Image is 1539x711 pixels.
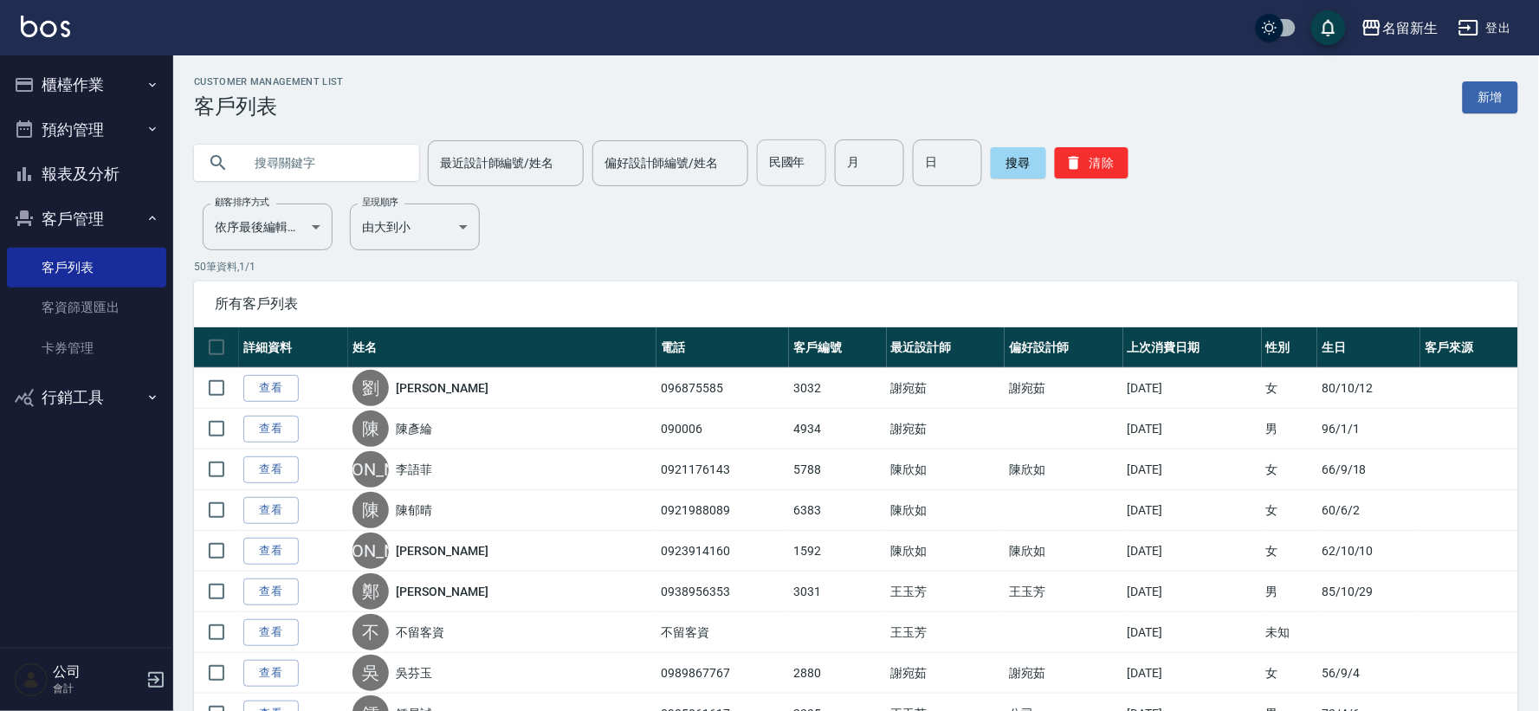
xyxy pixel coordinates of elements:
[1355,10,1445,46] button: 名留新生
[1005,449,1122,490] td: 陳欣如
[352,655,389,691] div: 吳
[362,196,398,209] label: 呈現順序
[194,94,344,119] h3: 客戶列表
[991,147,1046,178] button: 搜尋
[887,449,1005,490] td: 陳欣如
[7,248,166,288] a: 客戶列表
[7,197,166,242] button: 客戶管理
[1123,531,1262,572] td: [DATE]
[352,492,389,528] div: 陳
[789,653,886,694] td: 2880
[1317,409,1420,449] td: 96/1/1
[1317,368,1420,409] td: 80/10/12
[1123,368,1262,409] td: [DATE]
[1005,531,1122,572] td: 陳欣如
[1055,147,1128,178] button: 清除
[53,681,141,696] p: 會計
[656,490,789,531] td: 0921988089
[7,107,166,152] button: 預約管理
[887,327,1005,368] th: 最近設計師
[7,152,166,197] button: 報表及分析
[243,375,299,402] a: 查看
[215,196,269,209] label: 顧客排序方式
[396,664,432,682] a: 吳芬玉
[1420,327,1518,368] th: 客戶來源
[352,614,389,650] div: 不
[396,501,432,519] a: 陳郁晴
[1005,572,1122,612] td: 王玉芳
[396,379,488,397] a: [PERSON_NAME]
[21,16,70,37] img: Logo
[1262,531,1318,572] td: 女
[1262,327,1318,368] th: 性別
[243,416,299,443] a: 查看
[656,531,789,572] td: 0923914160
[194,76,344,87] h2: Customer Management List
[1005,327,1122,368] th: 偏好設計師
[656,653,789,694] td: 0989867767
[1123,653,1262,694] td: [DATE]
[887,490,1005,531] td: 陳欣如
[656,572,789,612] td: 0938956353
[656,409,789,449] td: 090006
[243,497,299,524] a: 查看
[887,572,1005,612] td: 王玉芳
[789,368,886,409] td: 3032
[656,612,789,653] td: 不留客資
[1262,612,1318,653] td: 未知
[656,449,789,490] td: 0921176143
[656,368,789,409] td: 096875585
[789,409,886,449] td: 4934
[53,663,141,681] h5: 公司
[352,410,389,447] div: 陳
[887,531,1005,572] td: 陳欣如
[789,490,886,531] td: 6383
[352,451,389,488] div: [PERSON_NAME]
[1262,572,1318,612] td: 男
[7,288,166,327] a: 客資篩選匯出
[243,619,299,646] a: 查看
[352,533,389,569] div: [PERSON_NAME]
[1005,368,1122,409] td: 謝宛茹
[1382,17,1438,39] div: 名留新生
[7,62,166,107] button: 櫃檯作業
[396,583,488,600] a: [PERSON_NAME]
[1123,572,1262,612] td: [DATE]
[396,542,488,559] a: [PERSON_NAME]
[1463,81,1518,113] a: 新增
[1005,653,1122,694] td: 謝宛茹
[352,573,389,610] div: 鄭
[1123,409,1262,449] td: [DATE]
[239,327,348,368] th: 詳細資料
[789,327,886,368] th: 客戶編號
[396,420,432,437] a: 陳彥綸
[1262,368,1318,409] td: 女
[243,456,299,483] a: 查看
[242,139,405,186] input: 搜尋關鍵字
[887,409,1005,449] td: 謝宛茹
[348,327,656,368] th: 姓名
[203,204,333,250] div: 依序最後編輯時間
[887,653,1005,694] td: 謝宛茹
[1311,10,1346,45] button: save
[7,328,166,368] a: 卡券管理
[1317,572,1420,612] td: 85/10/29
[243,538,299,565] a: 查看
[1123,449,1262,490] td: [DATE]
[396,461,432,478] a: 李語菲
[1262,409,1318,449] td: 男
[352,370,389,406] div: 劉
[243,660,299,687] a: 查看
[1262,653,1318,694] td: 女
[14,663,48,697] img: Person
[1317,653,1420,694] td: 56/9/4
[1123,327,1262,368] th: 上次消費日期
[789,572,886,612] td: 3031
[215,295,1497,313] span: 所有客戶列表
[1123,612,1262,653] td: [DATE]
[1262,490,1318,531] td: 女
[887,612,1005,653] td: 王玉芳
[243,578,299,605] a: 查看
[1262,449,1318,490] td: 女
[1317,490,1420,531] td: 60/6/2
